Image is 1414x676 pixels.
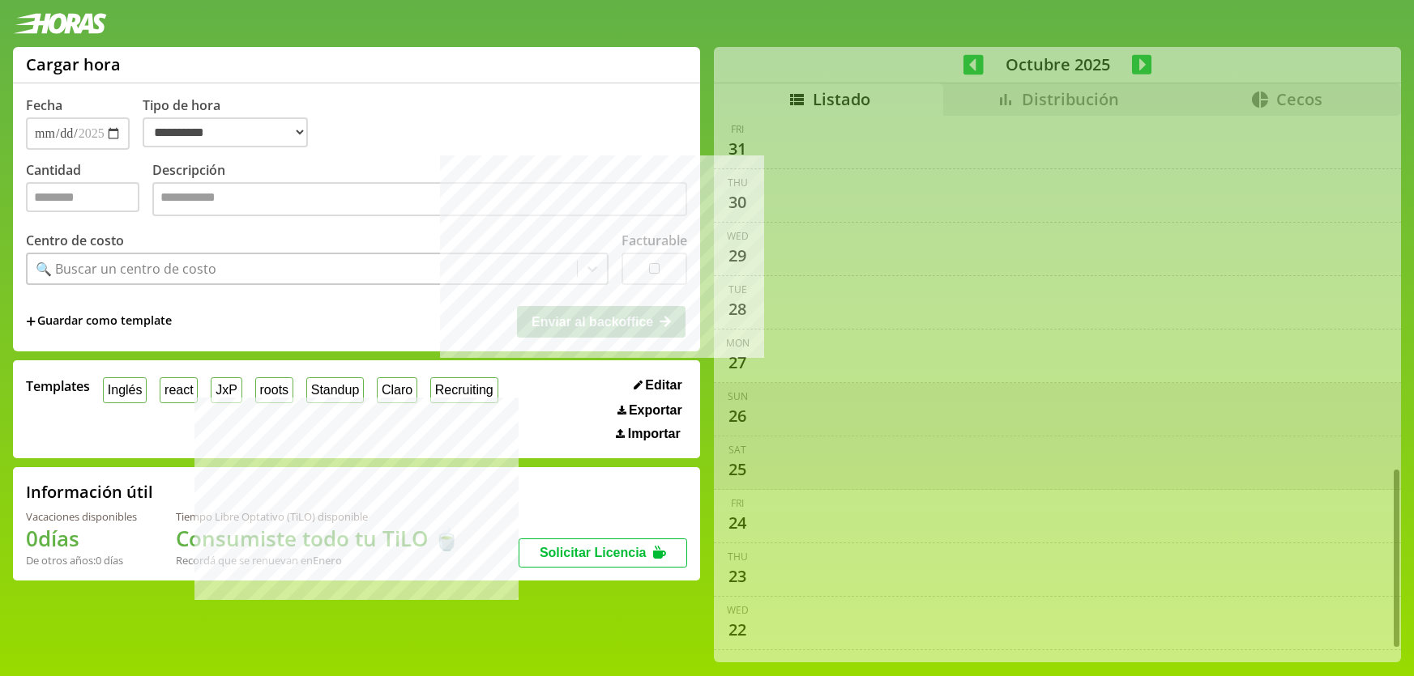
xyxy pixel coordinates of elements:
[176,553,459,568] div: Recordá que se renuevan en
[645,378,681,393] span: Editar
[26,553,137,568] div: De otros años: 0 días
[26,53,121,75] h1: Cargar hora
[176,524,459,553] h1: Consumiste todo tu TiLO 🍵
[176,509,459,524] div: Tiempo Libre Optativo (TiLO) disponible
[306,377,364,402] button: Standup
[26,481,153,503] h2: Información útil
[255,377,293,402] button: roots
[26,312,172,330] span: +Guardar como template
[628,427,681,441] span: Importar
[152,182,687,216] textarea: Descripción
[377,377,417,402] button: Claro
[160,377,198,402] button: react
[26,524,137,553] h1: 0 días
[103,377,147,402] button: Inglés
[26,312,36,330] span: +
[26,182,139,212] input: Cantidad
[613,402,687,419] button: Exportar
[430,377,498,402] button: Recruiting
[13,13,107,34] img: logotipo
[26,377,90,395] span: Templates
[26,161,152,220] label: Cantidad
[26,96,62,114] label: Fecha
[313,553,342,568] b: Enero
[152,161,687,220] label: Descripción
[540,546,647,559] span: Solicitar Licencia
[36,260,216,278] div: 🔍 Buscar un centro de costo
[26,509,137,524] div: Vacaciones disponibles
[143,117,308,147] select: Tipo de hora
[629,377,687,393] button: Editar
[519,538,687,568] button: Solicitar Licencia
[622,232,687,249] label: Facturable
[26,232,124,249] label: Centro de costo
[143,96,321,150] label: Tipo de hora
[211,377,241,402] button: JxP
[629,403,682,418] span: Exportar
